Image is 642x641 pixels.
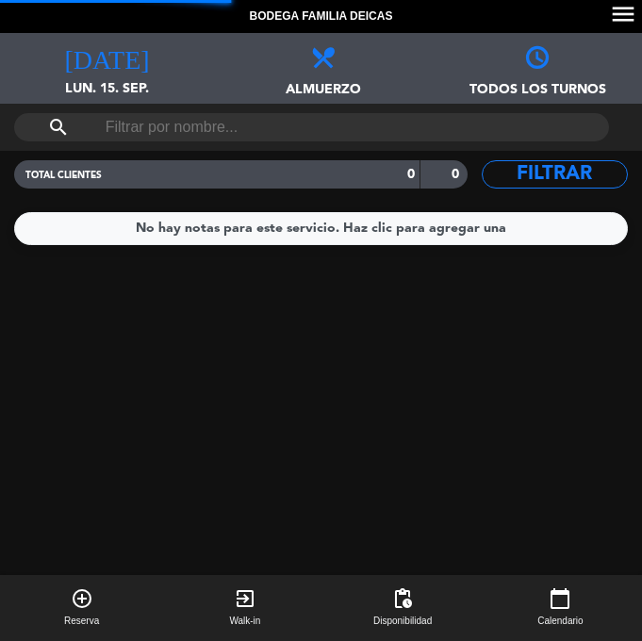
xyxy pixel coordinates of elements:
span: Calendario [537,614,583,629]
span: Reserva [64,614,99,629]
i: calendar_today [549,587,571,610]
strong: 0 [452,168,463,181]
button: calendar_todayCalendario [479,575,642,641]
div: No hay notas para este servicio. Haz clic para agregar una [136,218,506,239]
span: Walk-in [229,614,260,629]
button: exit_to_appWalk-in [163,575,326,641]
button: Filtrar [482,160,628,189]
span: TOTAL CLIENTES [25,171,102,180]
i: add_circle_outline [71,587,93,610]
i: [DATE] [64,42,149,69]
i: exit_to_app [234,587,256,610]
strong: 0 [407,168,415,181]
input: Filtrar por nombre... [104,113,520,141]
span: Bodega Familia Deicas [250,8,393,26]
i: search [47,116,70,139]
span: pending_actions [391,587,414,610]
